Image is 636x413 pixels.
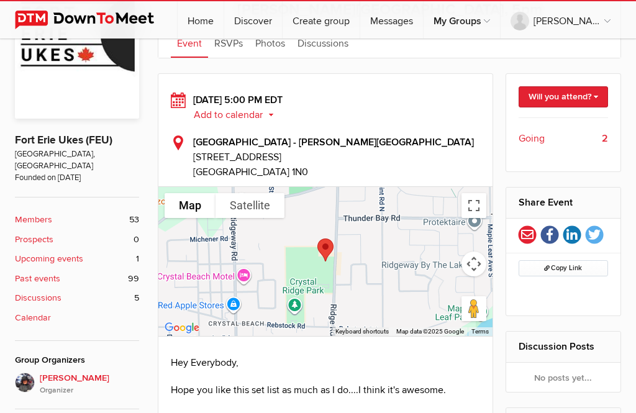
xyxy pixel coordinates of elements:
span: [STREET_ADDRESS] [193,150,480,165]
img: Google [161,320,202,336]
a: Create group [283,1,360,39]
span: Copy Link [544,264,582,272]
p: Hope you like this set list as much as I do....I think it's awesome. [171,383,480,397]
a: Discussions [291,27,355,58]
span: [PERSON_NAME] [40,371,139,396]
a: Event [171,27,208,58]
span: 0 [134,233,139,247]
a: Prospects 0 [15,233,139,247]
span: Going [519,131,545,146]
p: Hey Everybody, [171,355,480,370]
span: 53 [129,213,139,227]
b: Prospects [15,233,53,247]
a: Open this area in Google Maps (opens a new window) [161,320,202,336]
a: Messages [360,1,423,39]
a: RSVPs [208,27,249,58]
b: Members [15,213,52,227]
a: Discussions 5 [15,291,139,305]
span: Map data ©2025 Google [396,328,464,335]
button: Keyboard shortcuts [335,327,389,336]
a: [PERSON_NAME]Organizer [15,373,139,396]
span: Founded on [DATE] [15,172,139,184]
a: Members 53 [15,213,139,227]
a: Calendar [15,311,139,325]
a: Discussion Posts [519,340,594,353]
button: Toggle fullscreen view [461,193,486,218]
a: Will you attend? [519,86,609,107]
a: Fort Erie Ukes (FEU) [15,134,112,147]
button: Show street map [165,193,216,218]
a: Past events 99 [15,272,139,286]
span: 5 [134,291,139,305]
div: Group Organizers [15,353,139,367]
b: 2 [602,131,608,146]
b: [GEOGRAPHIC_DATA] - [PERSON_NAME][GEOGRAPHIC_DATA] [193,136,474,148]
span: 1 [136,252,139,266]
a: Photos [249,27,291,58]
button: Add to calendar [193,109,283,120]
span: [GEOGRAPHIC_DATA] 1N0 [193,166,308,178]
i: Organizer [40,385,139,396]
div: [DATE] 5:00 PM EDT [171,93,480,122]
b: Past events [15,272,60,286]
span: [GEOGRAPHIC_DATA], [GEOGRAPHIC_DATA] [15,148,139,173]
h2: Share Event [519,188,609,217]
a: Upcoming events 1 [15,252,139,266]
a: [PERSON_NAME] [501,1,620,39]
b: Calendar [15,311,51,325]
a: Home [178,1,224,39]
div: No posts yet... [506,363,621,393]
button: Show satellite imagery [216,193,284,218]
b: Discussions [15,291,61,305]
a: My Groups [424,1,500,39]
button: Map camera controls [461,252,486,276]
b: Upcoming events [15,252,83,266]
a: Terms (opens in new tab) [471,328,489,335]
a: Discover [224,1,282,39]
img: DownToMeet [15,11,173,29]
img: Elaine [15,373,35,393]
button: Drag Pegman onto the map to open Street View [461,296,486,321]
span: 99 [128,272,139,286]
button: Copy Link [519,260,609,276]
